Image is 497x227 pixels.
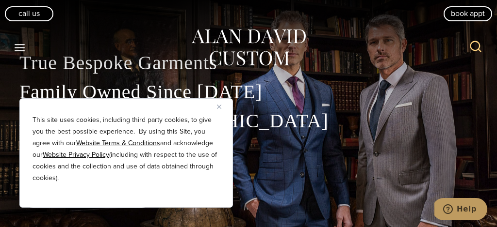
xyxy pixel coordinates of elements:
button: Close [217,101,229,112]
button: View Search Form [464,36,487,59]
iframe: Opens a widget where you can chat to one of our agents [434,198,487,222]
p: True Bespoke Garments Family Owned Since [DATE] Made in the [GEOGRAPHIC_DATA] [19,48,478,136]
a: book appt [444,6,492,21]
button: Open menu [10,39,30,56]
a: Website Terms & Conditions [76,138,160,148]
p: This site uses cookies, including third party cookies, to give you the best possible experience. ... [33,114,220,184]
img: Close [217,105,221,109]
a: Website Privacy Policy [43,150,109,160]
h1: The Best Custom Suits NYC Has to Offer [19,145,478,159]
img: Alan David Custom [190,26,307,69]
a: Call Us [5,6,53,21]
